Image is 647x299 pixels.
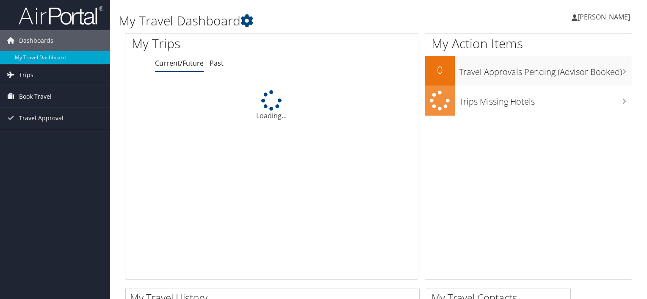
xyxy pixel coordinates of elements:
h1: My Action Items [425,35,632,53]
a: 0Travel Approvals Pending (Advisor Booked) [425,56,632,86]
a: Past [210,58,224,68]
span: Book Travel [19,86,52,107]
span: [PERSON_NAME] [578,12,630,22]
h3: Trips Missing Hotels [459,91,632,108]
h1: My Trips [132,35,290,53]
a: Trips Missing Hotels [425,86,632,116]
span: Travel Approval [19,108,64,129]
h1: My Travel Dashboard [119,12,465,30]
span: Dashboards [19,30,53,51]
div: Loading... [125,90,418,121]
h2: 0 [425,63,455,77]
img: airportal-logo.png [19,6,103,25]
span: Trips [19,64,33,86]
a: [PERSON_NAME] [572,4,639,30]
a: Current/Future [155,58,204,68]
h3: Travel Approvals Pending (Advisor Booked) [459,62,632,78]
